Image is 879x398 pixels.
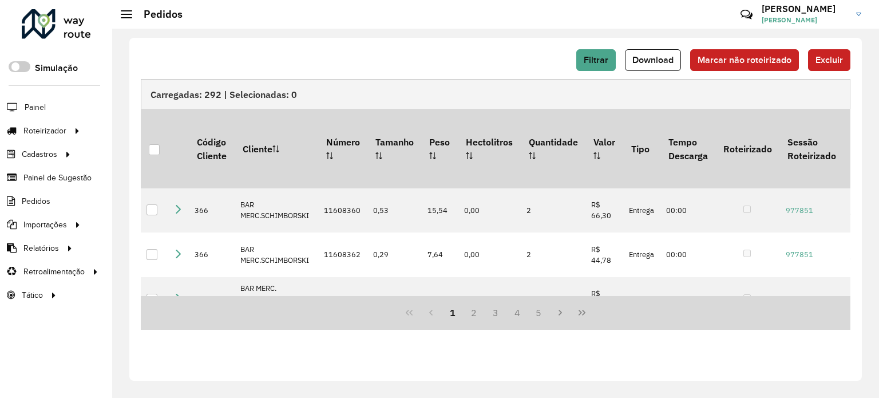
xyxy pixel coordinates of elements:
[521,188,585,233] td: 2
[632,55,674,65] span: Download
[625,49,681,71] button: Download
[23,125,66,137] span: Roteirizador
[422,188,458,233] td: 15,54
[189,277,234,322] td: 432
[660,277,715,322] td: 00:01
[442,302,464,324] button: 1
[623,109,660,188] th: Tipo
[585,188,623,233] td: R$ 66,30
[762,15,848,25] span: [PERSON_NAME]
[585,109,623,188] th: Valor
[235,233,318,277] td: BAR MERC.SCHIMBORSKI
[786,206,813,215] a: 977851
[318,109,367,188] th: Número
[422,277,458,322] td: 144,64
[521,277,585,322] td: 8
[318,188,367,233] td: 11608360
[584,55,608,65] span: Filtrar
[623,188,660,233] td: Entrega
[463,302,485,324] button: 2
[318,277,367,322] td: 11608534
[786,250,813,259] a: 977851
[458,109,521,188] th: Hectolitros
[549,302,571,324] button: Next Page
[35,61,78,75] label: Simulação
[585,277,623,322] td: R$ 608,21
[132,8,183,21] h2: Pedidos
[458,277,521,322] td: 0,00
[690,49,799,71] button: Marcar não roteirizado
[521,109,585,188] th: Quantidade
[422,233,458,277] td: 7,64
[189,188,234,233] td: 366
[660,109,715,188] th: Tempo Descarga
[576,49,616,71] button: Filtrar
[367,109,421,188] th: Tamanho
[23,219,67,231] span: Importações
[22,195,50,207] span: Pedidos
[458,233,521,277] td: 0,00
[808,49,850,71] button: Excluir
[22,148,57,160] span: Cadastros
[235,109,318,188] th: Cliente
[585,233,623,277] td: R$ 44,78
[521,233,585,277] td: 2
[604,3,723,34] div: Críticas? Dúvidas? Elogios? Sugestões? Entre em contato conosco!
[815,55,843,65] span: Excluir
[422,109,458,188] th: Peso
[623,277,660,322] td: Entrega
[528,302,550,324] button: 5
[141,79,850,109] div: Carregadas: 292 | Selecionadas: 0
[23,266,85,278] span: Retroalimentação
[485,302,506,324] button: 3
[367,233,421,277] td: 0,29
[786,294,813,304] a: 977851
[25,101,46,113] span: Painel
[571,302,593,324] button: Last Page
[22,289,43,301] span: Tático
[715,109,779,188] th: Roteirizado
[235,277,318,322] td: BAR MERC. [GEOGRAPHIC_DATA][PERSON_NAME]
[623,233,660,277] td: Entrega
[506,302,528,324] button: 4
[235,188,318,233] td: BAR MERC.SCHIMBORSKI
[660,233,715,277] td: 00:00
[189,233,234,277] td: 366
[458,188,521,233] td: 0,00
[780,109,844,188] th: Sessão Roteirizado
[367,277,421,322] td: 5,60
[23,242,59,254] span: Relatórios
[698,55,791,65] span: Marcar não roteirizado
[318,233,367,277] td: 11608362
[762,3,848,14] h3: [PERSON_NAME]
[660,188,715,233] td: 00:00
[367,188,421,233] td: 0,53
[23,172,92,184] span: Painel de Sugestão
[734,2,759,27] a: Contato Rápido
[189,109,234,188] th: Código Cliente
